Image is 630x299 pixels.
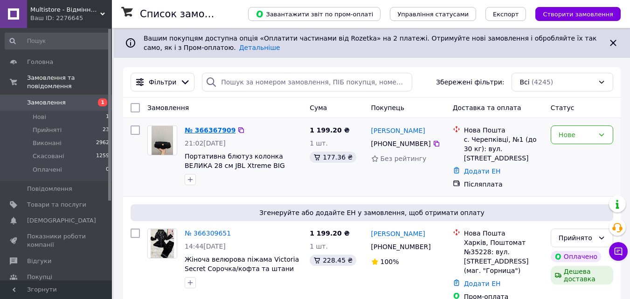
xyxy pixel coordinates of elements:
span: Створити замовлення [543,11,613,18]
span: 1 199.20 ₴ [310,229,350,237]
div: 228.45 ₴ [310,255,356,266]
div: Прийнято [559,233,594,243]
span: 23 [103,126,109,134]
span: Згенеруйте або додайте ЕН у замовлення, щоб отримати оплату [134,208,609,217]
span: Покупці [27,273,52,281]
span: Головна [27,58,53,66]
input: Пошук [5,33,110,49]
span: 0 [106,166,109,174]
span: Без рейтингу [381,155,427,162]
a: Детальніше [239,44,280,51]
span: Скасовані [33,152,64,160]
span: Завантажити звіт по пром-оплаті [256,10,373,18]
span: 100% [381,258,399,265]
div: Ваш ID: 2276645 [30,14,112,22]
span: 1 [106,113,109,121]
span: 21:02[DATE] [185,139,226,147]
span: Виконані [33,139,62,147]
div: Оплачено [551,251,601,262]
span: Оплачені [33,166,62,174]
span: 1 шт. [310,139,328,147]
span: Нові [33,113,46,121]
span: Замовлення [27,98,66,107]
span: Фільтри [149,77,176,87]
div: с. Черепківці, №1 (до 30 кг): вул. [STREET_ADDRESS] [464,135,543,163]
span: Відгуки [27,257,51,265]
span: 1 [98,98,107,106]
span: Всі [519,77,529,87]
span: Покупець [371,104,404,111]
span: Вашим покупцям доступна опція «Оплатити частинами від Rozetka» на 2 платежі. Отримуйте нові замов... [144,35,596,51]
button: Завантажити звіт по пром-оплаті [248,7,381,21]
div: 177.36 ₴ [310,152,356,163]
span: Замовлення та повідомлення [27,74,112,90]
a: № 366367909 [185,126,235,134]
span: 2962 [96,139,109,147]
a: Створити замовлення [526,10,621,17]
div: [PHONE_NUMBER] [369,240,433,253]
img: Фото товару [152,126,173,155]
span: Товари та послуги [27,201,86,209]
button: Експорт [485,7,526,21]
a: Жіноча велюрова піжама Victoria Secret Сорочка/кофта та штани прямі [PHONE_NUMBER] Тепла м'яка пі... [185,256,299,291]
span: Multistore - Відмінна якість, найкраща ціна! [30,6,100,14]
span: Замовлення [147,104,189,111]
span: Експорт [493,11,519,18]
input: Пошук за номером замовлення, ПІБ покупця, номером телефону, Email, номером накладної [202,73,412,91]
div: Дешева доставка [551,266,613,285]
a: [PERSON_NAME] [371,126,425,135]
span: 1 шт. [310,243,328,250]
span: Показники роботи компанії [27,232,86,249]
a: Фото товару [147,229,177,258]
button: Створити замовлення [535,7,621,21]
span: 14:44[DATE] [185,243,226,250]
a: Фото товару [147,125,177,155]
span: Повідомлення [27,185,72,193]
div: Харків, Поштомат №35228: вул. [STREET_ADDRESS] (маг. "Горница") [464,238,543,275]
span: Cума [310,104,327,111]
div: [PHONE_NUMBER] [369,137,433,150]
img: Фото товару [151,229,174,258]
a: [PERSON_NAME] [371,229,425,238]
span: [DEMOGRAPHIC_DATA] [27,216,96,225]
span: Прийняті [33,126,62,134]
h1: Список замовлень [140,8,235,20]
span: Збережені фільтри: [436,77,504,87]
span: (4245) [532,78,554,86]
a: Додати ЕН [464,167,501,175]
a: № 366309651 [185,229,231,237]
button: Управління статусами [390,7,476,21]
div: Нова Пошта [464,229,543,238]
span: 1 199.20 ₴ [310,126,350,134]
span: 1259 [96,152,109,160]
span: Статус [551,104,575,111]
a: Портативна блютуз колонка ВЕЛИКА 28 см JBL Xtreme BIG EXTREME 2 потужна 40W ЧОРНА Bluetooth AUX USB [185,153,296,188]
span: Управління статусами [397,11,469,18]
button: Чат з покупцем [609,242,628,261]
div: Нове [559,130,594,140]
div: Нова Пошта [464,125,543,135]
div: Післяплата [464,180,543,189]
span: Доставка та оплата [453,104,521,111]
a: Додати ЕН [464,280,501,287]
